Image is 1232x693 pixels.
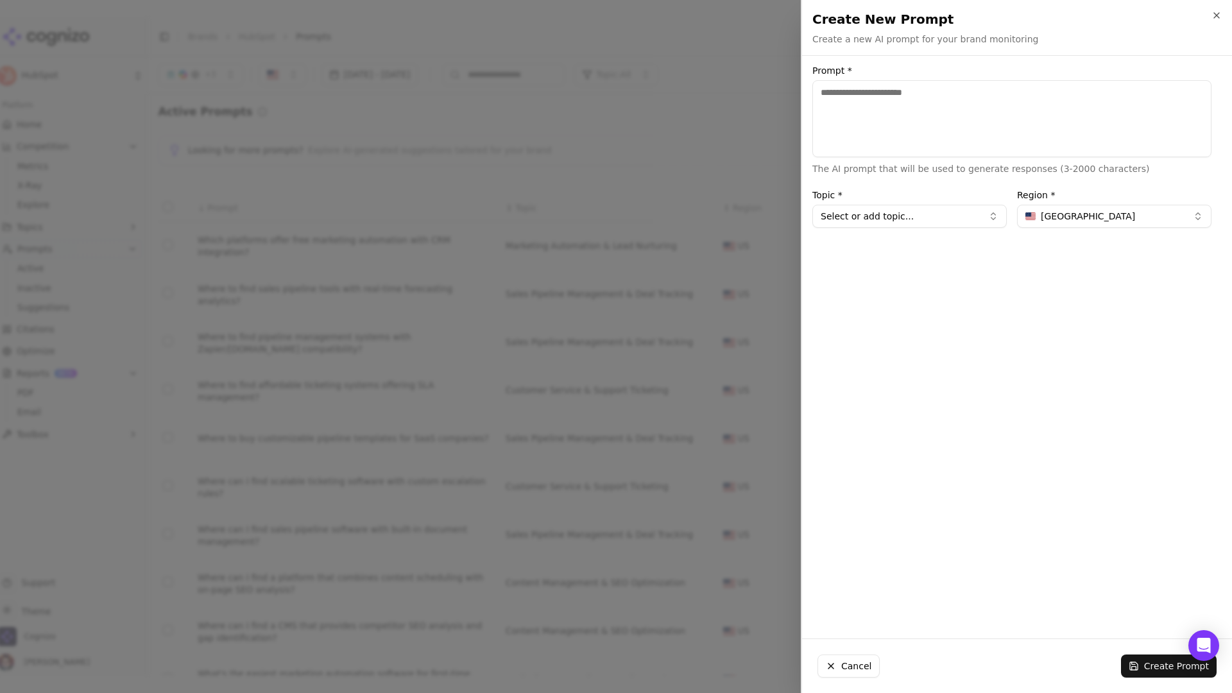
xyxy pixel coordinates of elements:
[812,33,1038,46] p: Create a new AI prompt for your brand monitoring
[812,162,1211,175] p: The AI prompt that will be used to generate responses (3-2000 characters)
[1017,191,1211,200] label: Region *
[817,654,880,678] button: Cancel
[812,66,1211,75] label: Prompt *
[1121,654,1217,678] button: Create Prompt
[812,191,1007,200] label: Topic *
[812,10,1222,28] h2: Create New Prompt
[1025,212,1036,220] img: United States
[812,205,1007,228] button: Select or add topic...
[1041,210,1135,223] span: [GEOGRAPHIC_DATA]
